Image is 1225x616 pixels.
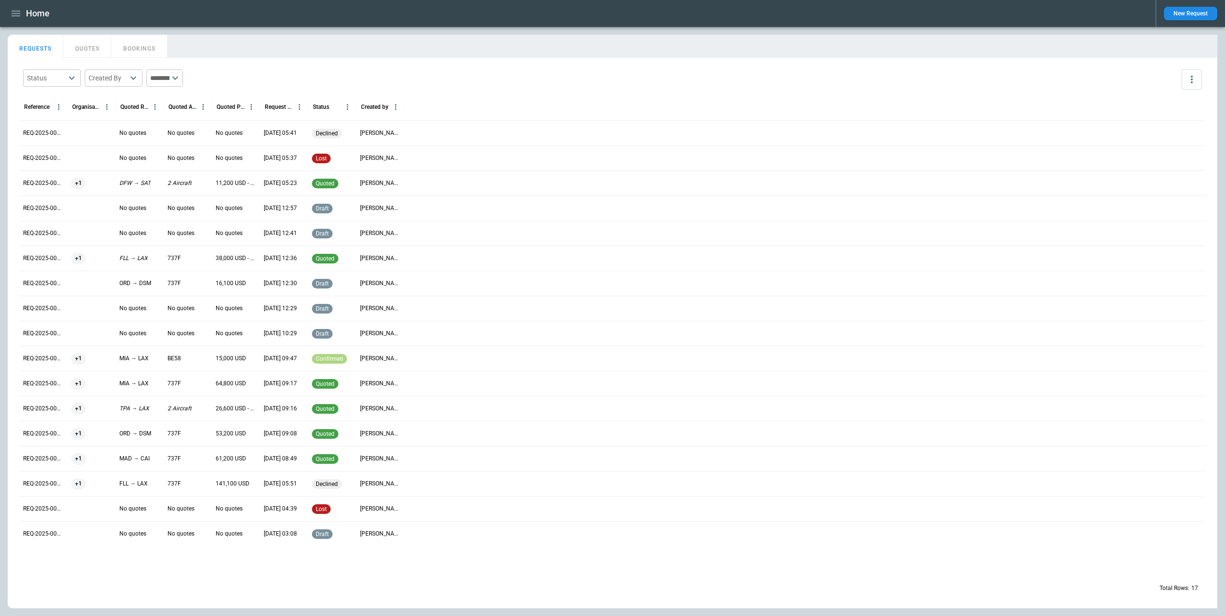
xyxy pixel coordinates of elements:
[23,229,64,237] p: REQ-2025-000013
[293,101,306,113] button: Request Created At (UTC-04:00) column menu
[216,455,246,463] p: 61,200 USD
[119,154,146,162] p: No quotes
[71,421,86,446] span: +1
[264,380,297,388] p: 09/24/2025 09:17
[360,154,400,162] p: Myles Cummins
[264,430,297,438] p: 09/24/2025 09:08
[119,505,146,513] p: No quotes
[119,329,146,338] p: No quotes
[168,354,181,363] p: BE58
[264,154,297,162] p: 09/25/2025 05:37
[314,431,336,437] span: quoted
[168,480,181,488] p: 737F
[360,329,400,338] p: Simon Watson
[168,380,181,388] p: 737F
[216,430,246,438] p: 53,200 USD
[264,254,297,262] p: 09/24/2025 12:36
[314,406,336,412] span: quoted
[360,380,400,388] p: Myles Cummins
[245,101,258,113] button: Quoted Price column menu
[119,204,146,212] p: No quotes
[314,506,329,512] span: lost
[119,530,146,538] p: No quotes
[119,229,146,237] p: No quotes
[314,180,336,187] span: quoted
[264,304,297,313] p: 09/24/2025 12:29
[264,329,297,338] p: 09/24/2025 10:29
[314,280,331,287] span: draft
[119,405,149,413] p: TPA → LAX
[27,73,65,83] div: Status
[23,254,64,262] p: REQ-2025-000012
[112,35,168,58] button: BOOKINGS
[71,371,86,396] span: +1
[197,101,209,113] button: Quoted Aircraft column menu
[216,304,243,313] p: No quotes
[149,101,161,113] button: Quoted Route column menu
[168,204,194,212] p: No quotes
[216,480,249,488] p: 141,100 USD
[216,329,243,338] p: No quotes
[360,405,400,413] p: Myles Cummins
[23,204,64,212] p: REQ-2025-000014
[312,479,342,489] div: Cargo not suitable / Doesn't load
[71,171,86,196] span: +1
[168,455,181,463] p: 737F
[264,204,297,212] p: 09/24/2025 12:57
[313,104,329,110] div: Status
[312,504,331,514] div: Can’t load all requested cargo
[216,279,246,288] p: 16,100 USD
[264,279,297,288] p: 09/24/2025 12:30
[168,254,181,262] p: 737F
[360,505,400,513] p: Simon Watson
[216,129,243,137] p: No quotes
[314,330,331,337] span: draft
[23,179,64,187] p: REQ-2025-000015
[389,101,402,113] button: Created by column menu
[1164,7,1217,20] button: New Request
[119,129,146,137] p: No quotes
[168,505,194,513] p: No quotes
[23,405,64,413] p: REQ-2025-000006
[119,179,151,187] p: DFW → SAT
[360,179,400,187] p: Myles Cummins
[314,531,331,537] span: draft
[71,396,86,421] span: +1
[64,35,112,58] button: QUOTES
[314,305,331,312] span: draft
[23,304,64,313] p: REQ-2025-000010
[1191,584,1198,592] p: 17
[216,179,256,187] p: 11,200 USD - 31,800 USD
[168,329,194,338] p: No quotes
[1160,584,1189,592] p: Total Rows:
[360,455,400,463] p: Myles Cummins
[23,455,64,463] p: REQ-2025-000004
[89,73,127,83] div: Created By
[314,380,336,387] span: quoted
[119,304,146,313] p: No quotes
[360,229,400,237] p: Myles Cummins
[71,472,86,496] span: +1
[265,104,293,110] div: Request Created At (UTC-04:00)
[216,380,246,388] p: 64,800 USD
[314,255,336,262] span: quoted
[360,129,400,137] p: Myles Cummins
[216,204,243,212] p: No quotes
[361,104,388,110] div: Created by
[23,279,64,288] p: REQ-2025-000011
[264,480,297,488] p: 09/24/2025 05:51
[314,456,336,462] span: quoted
[1182,69,1202,90] button: more
[216,530,243,538] p: No quotes
[71,346,86,371] span: +1
[23,480,64,488] p: REQ-2025-000003
[119,480,148,488] p: FLL → LAX
[217,104,245,110] div: Quoted Price
[360,279,400,288] p: Myles Cummins
[216,354,246,363] p: 15,000 USD
[52,101,65,113] button: Reference column menu
[71,446,86,471] span: +1
[8,35,64,58] button: REQUESTS
[360,480,400,488] p: Ben Jeater
[72,104,101,110] div: Organisation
